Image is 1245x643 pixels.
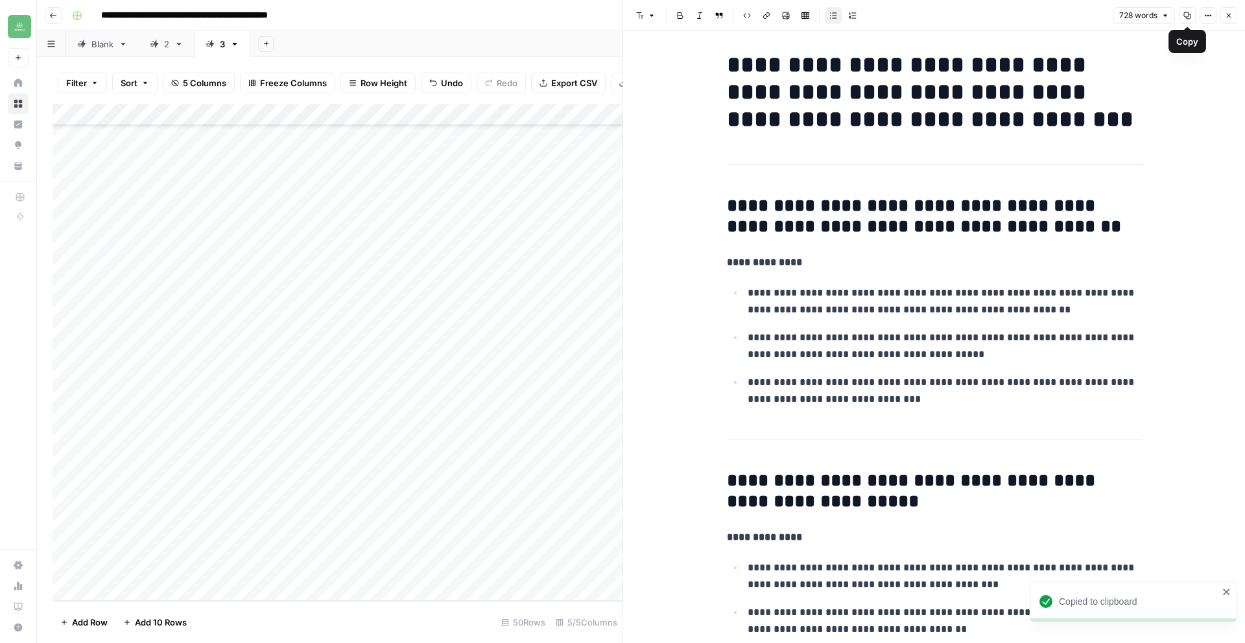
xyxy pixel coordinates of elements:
span: Add 10 Rows [135,616,187,629]
a: Your Data [8,156,29,176]
div: Copied to clipboard [1059,595,1218,608]
div: 5/5 Columns [551,612,622,633]
button: 728 words [1113,7,1175,24]
a: Browse [8,93,29,114]
button: Add 10 Rows [115,612,195,633]
a: Insights [8,114,29,135]
span: Add Row [72,616,108,629]
button: Workspace: Distru [8,10,29,43]
span: Sort [121,76,137,89]
button: Freeze Columns [240,73,335,93]
a: Blank [66,31,139,57]
div: 3 [220,38,225,51]
button: Filter [58,73,107,93]
span: Export CSV [551,76,597,89]
a: Home [8,73,29,93]
button: close [1222,587,1231,597]
span: 728 words [1119,10,1157,21]
button: Undo [421,73,471,93]
span: Filter [66,76,87,89]
span: 5 Columns [183,76,226,89]
a: 3 [195,31,250,57]
button: Redo [477,73,526,93]
span: Redo [497,76,517,89]
button: Add Row [53,612,115,633]
a: Usage [8,576,29,596]
span: Undo [441,76,463,89]
button: Sort [112,73,158,93]
div: 50 Rows [496,612,551,633]
a: 2 [139,31,195,57]
div: 2 [164,38,169,51]
button: Export CSV [531,73,606,93]
img: Distru Logo [8,15,31,38]
button: 5 Columns [163,73,235,93]
span: Row Height [361,76,407,89]
button: Row Height [340,73,416,93]
div: Blank [91,38,113,51]
a: Settings [8,555,29,576]
a: Learning Hub [8,596,29,617]
span: Freeze Columns [260,76,327,89]
button: Help + Support [8,617,29,638]
a: Opportunities [8,135,29,156]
